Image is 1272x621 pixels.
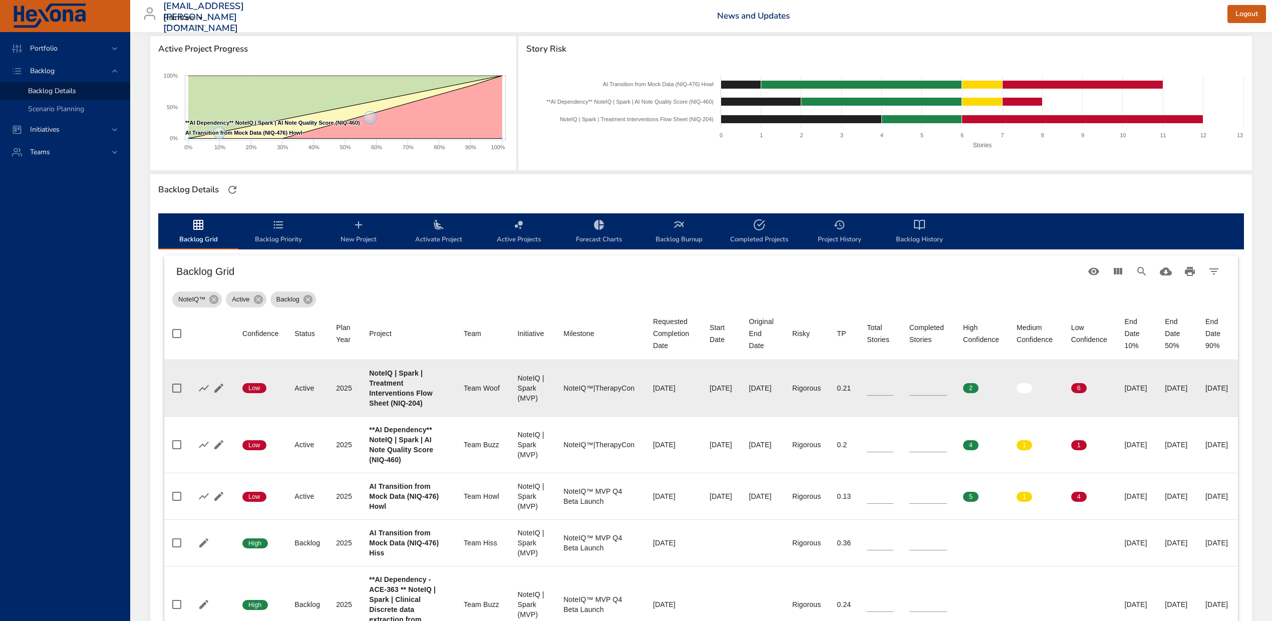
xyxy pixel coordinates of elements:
[214,144,225,150] text: 10%
[749,316,776,352] span: Original End Date
[164,73,178,79] text: 100%
[885,219,953,245] span: Backlog History
[1082,259,1106,283] button: Standard Views
[1120,132,1126,138] text: 10
[294,328,315,340] div: Sort
[526,44,1244,54] span: Story Risk
[336,599,353,609] div: 2025
[226,294,255,304] span: Active
[563,328,594,340] div: Sort
[225,182,240,197] button: Refresh Page
[1071,441,1087,450] span: 1
[485,219,553,245] span: Active Projects
[837,328,846,340] div: TP
[1017,322,1055,346] div: Sort
[1017,322,1055,346] div: Medium Confidence
[920,132,923,138] text: 5
[211,489,226,504] button: Edit Project Details
[1205,491,1230,501] div: [DATE]
[565,219,633,245] span: Forecast Charts
[725,219,793,245] span: Completed Projects
[805,219,873,245] span: Project History
[242,328,278,340] div: Confidence
[653,538,694,548] div: [DATE]
[645,219,713,245] span: Backlog Burnup
[717,10,790,22] a: News and Updates
[710,440,733,450] div: [DATE]
[563,440,637,450] div: NoteIQ™|TherapyCon
[294,328,320,340] span: Status
[464,328,481,340] div: Team
[1017,384,1032,393] span: 0
[909,322,947,346] div: Completed Stories
[563,486,637,506] div: NoteIQ™ MVP Q4 Beta Launch
[518,481,548,511] div: NoteIQ | Spark (MVP)
[464,440,501,450] div: Team Buzz
[308,144,320,150] text: 40%
[1017,492,1032,501] span: 1
[710,322,733,346] span: Start Date
[1124,538,1149,548] div: [DATE]
[1124,383,1149,393] div: [DATE]
[1130,259,1154,283] button: Search
[963,492,979,501] span: 5
[246,144,257,150] text: 20%
[176,263,1082,279] h6: Backlog Grid
[1071,384,1087,393] span: 6
[158,44,508,54] span: Active Project Progress
[1124,440,1149,450] div: [DATE]
[710,383,733,393] div: [DATE]
[369,328,392,340] div: Sort
[837,328,851,340] span: TP
[518,328,548,340] span: Initiative
[792,328,810,340] div: Risky
[653,491,694,501] div: [DATE]
[164,219,232,245] span: Backlog Grid
[840,132,843,138] text: 3
[242,539,268,548] span: High
[653,316,694,352] div: Requested Completion Date
[563,533,637,553] div: NoteIQ™ MVP Q4 Beta Launch
[1205,599,1230,609] div: [DATE]
[196,597,211,612] button: Edit Project Details
[22,125,68,134] span: Initiatives
[563,328,637,340] span: Milestone
[1202,259,1226,283] button: Filter Table
[837,440,851,450] div: 0.2
[242,328,278,340] div: Sort
[196,437,211,452] button: Show Burnup
[369,328,448,340] span: Project
[792,440,821,450] div: Rigorous
[185,130,302,136] text: AI Transition from Mock Data (NIQ-476) Howl
[242,600,268,609] span: High
[1124,599,1149,609] div: [DATE]
[963,384,979,393] span: 2
[270,291,316,307] div: Backlog
[867,322,893,346] span: Total Stories
[155,182,222,198] div: Backlog Details
[963,322,1001,346] div: High Confidence
[792,599,821,609] div: Rigorous
[211,381,226,396] button: Edit Project Details
[653,440,694,450] div: [DATE]
[22,44,66,53] span: Portfolio
[325,219,393,245] span: New Project
[1165,316,1189,352] div: End Date 50%
[12,4,87,29] img: Hexona
[369,482,439,510] b: AI Transition from Mock Data (NIQ-476) Howl
[602,81,713,87] text: AI Transition from Mock Data (NIQ-476) Howl
[464,491,501,501] div: Team Howl
[518,373,548,403] div: NoteIQ | Spark (MVP)
[710,322,733,346] div: Sort
[710,491,733,501] div: [DATE]
[1154,259,1178,283] button: Download CSV
[963,441,979,450] span: 4
[1227,5,1266,24] button: Logout
[1165,599,1189,609] div: [DATE]
[163,1,244,34] h3: [EMAIL_ADDRESS][PERSON_NAME][DOMAIN_NAME]
[336,322,353,346] span: Plan Year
